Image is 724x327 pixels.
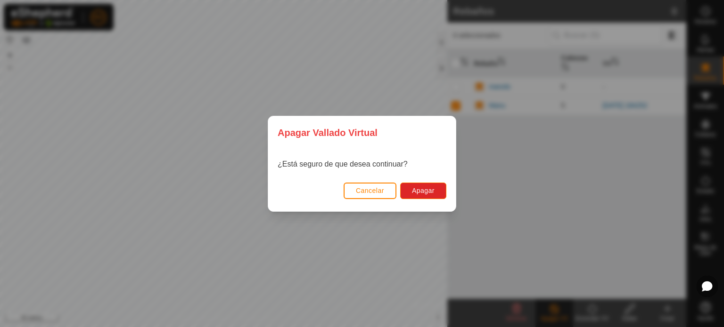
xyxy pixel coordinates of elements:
button: Apagar [400,182,446,199]
span: Apagar Vallado Virtual [278,126,378,140]
p: ¿Está seguro de que desea continuar? [278,159,408,170]
button: Cancelar [344,182,396,199]
span: Cancelar [356,187,384,194]
span: Apagar [412,187,435,194]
